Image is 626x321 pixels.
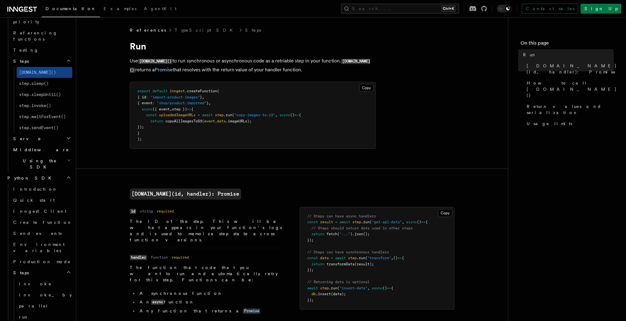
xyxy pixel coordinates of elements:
[402,220,404,224] span: ,
[151,299,164,305] code: async
[11,147,69,153] span: Middleware
[130,209,136,214] code: id
[137,131,140,135] span: }
[153,107,170,111] span: ({ event
[170,89,185,93] span: inngest
[202,119,204,123] span: (
[19,292,91,297] span: invoke_by_id
[17,122,72,133] a: step.sendEvent()
[307,250,389,254] span: // Steps can have synchronous handlers
[19,303,48,308] span: parallel
[521,49,614,60] a: Run
[226,119,252,123] span: .imageURLs);
[217,119,226,123] span: data
[138,59,172,64] code: [DOMAIN_NAME]()
[398,256,402,260] span: =>
[11,228,72,239] a: Send events
[290,113,295,117] span: ()
[339,232,350,236] span: "..."
[329,286,337,290] span: .run
[130,188,241,200] code: [DOMAIN_NAME](id, handler): Promise
[522,4,578,14] a: Contact sales
[352,220,361,224] span: step
[150,119,163,123] span: return
[327,232,337,236] span: fetch
[19,70,56,75] span: [DOMAIN_NAME]()
[165,119,202,123] span: copyAllImagesToS3
[438,209,452,217] button: Copy
[307,298,314,302] span: });
[17,300,72,311] a: parallel
[11,67,72,133] div: Steps
[157,101,206,105] span: "shop/product.imported"
[367,286,370,290] span: ,
[417,220,421,224] span: ()
[13,187,57,192] span: Introduction
[172,107,187,111] span: step })
[13,242,65,253] span: Environment variables
[11,144,72,155] button: Middleware
[13,259,71,264] span: Production mode
[42,2,100,17] a: Documentation
[234,113,275,117] span: "copy-images-to-s3"
[245,27,261,33] a: Steps
[442,6,455,12] kbd: Ctrl+K
[275,113,277,117] span: ,
[320,220,333,224] span: result
[204,119,215,123] span: event
[13,198,55,203] span: Quick start
[11,158,67,170] span: Using the SDK
[5,175,55,181] span: Python SDK
[200,95,202,99] span: }
[402,256,404,260] span: {
[202,113,213,117] span: await
[357,256,365,260] span: .run
[320,286,329,290] span: step
[11,239,72,256] a: Environment variables
[11,45,72,56] a: Testing
[144,6,176,11] span: AgentKit
[17,89,72,100] a: step.sleepUntil()
[187,107,191,111] span: =>
[156,209,174,214] dd: required
[320,256,329,260] span: data
[130,41,376,52] h1: Run
[185,89,217,93] span: .createFunction
[170,107,172,111] span: ,
[13,209,66,214] span: Inngest Client
[137,95,146,99] span: { id
[307,280,370,284] span: // Returning data is optional
[527,80,617,98] span: How to call [DOMAIN_NAME]()
[100,2,140,17] a: Examples
[307,238,314,242] span: });
[217,89,219,93] span: (
[17,78,72,89] a: step.sleep()
[339,220,350,224] span: await
[11,133,72,144] button: Serve
[11,58,29,64] span: Steps
[497,5,512,12] button: Toggle dark mode
[11,184,72,195] a: Introduction
[331,256,333,260] span: =
[17,111,72,122] a: step.waitForEvent()
[104,6,137,11] span: Examples
[372,286,382,290] span: async
[524,77,614,101] a: How to call [DOMAIN_NAME]()
[352,232,363,236] span: .json
[387,286,391,290] span: =>
[150,95,200,99] span: "import-product-images"
[523,52,537,58] span: Run
[153,89,168,93] span: default
[527,103,614,116] span: Return values and serialization
[206,101,208,105] span: }
[406,220,417,224] span: async
[327,262,355,266] span: transformData
[331,292,346,296] span: (data);
[13,231,62,236] span: Send events
[11,217,72,228] a: Create function
[11,155,72,172] button: Using the SDK
[524,118,614,129] a: Usage limits
[337,232,339,236] span: (
[13,30,57,42] span: Referencing functions
[46,6,96,11] span: Documentation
